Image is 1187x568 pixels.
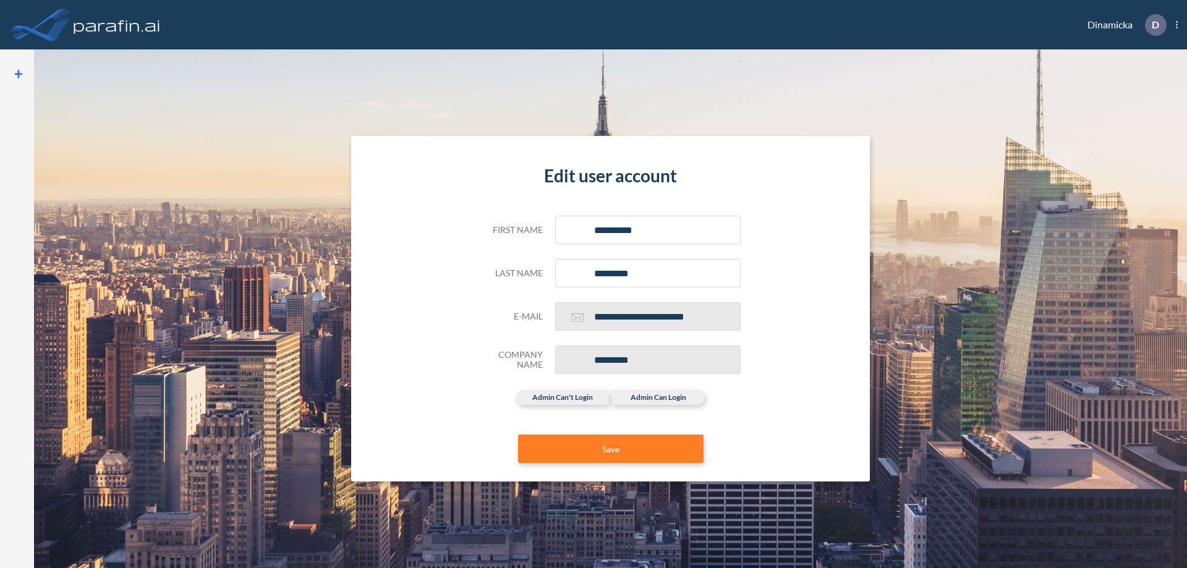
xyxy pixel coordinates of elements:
[1069,14,1178,36] div: Dinamicka
[481,166,741,187] h4: Edit user account
[481,350,543,371] h5: Company Name
[1152,19,1159,30] p: D
[481,312,543,322] h5: E-mail
[481,268,543,279] h5: Last name
[516,390,609,405] label: admin can't login
[612,390,705,405] label: admin can login
[481,225,543,235] h5: First name
[518,434,704,463] button: Save
[71,12,163,37] img: logo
